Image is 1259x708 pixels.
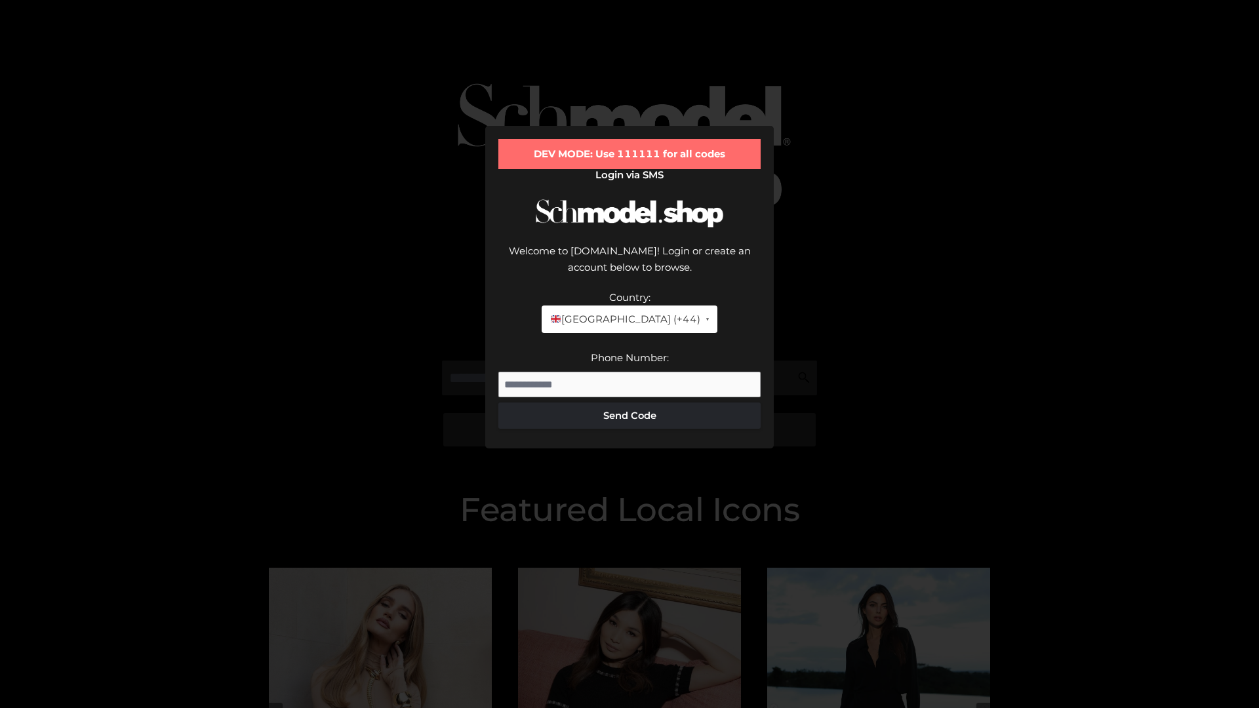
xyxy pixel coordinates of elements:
img: 🇬🇧 [551,314,561,324]
span: [GEOGRAPHIC_DATA] (+44) [550,311,700,328]
button: Send Code [498,403,761,429]
label: Country: [609,291,650,304]
div: Welcome to [DOMAIN_NAME]! Login or create an account below to browse. [498,243,761,289]
div: DEV MODE: Use 111111 for all codes [498,139,761,169]
h2: Login via SMS [498,169,761,181]
label: Phone Number: [591,351,669,364]
img: Schmodel Logo [531,187,728,239]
